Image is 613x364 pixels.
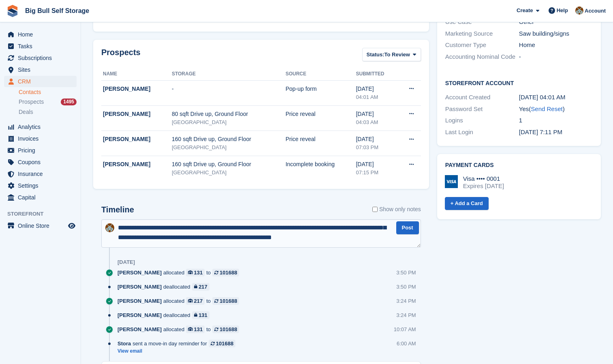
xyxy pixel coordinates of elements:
[172,135,286,143] div: 160 sqft Drive up, Ground Floor
[463,182,504,190] div: Expires [DATE]
[172,169,286,177] div: [GEOGRAPHIC_DATA]
[4,168,77,180] a: menu
[18,168,66,180] span: Insurance
[101,48,141,63] h2: Prospects
[367,51,384,59] span: Status:
[445,93,519,102] div: Account Created
[117,283,162,291] span: [PERSON_NAME]
[67,221,77,231] a: Preview store
[19,108,77,116] a: Deals
[286,68,356,81] th: Source
[396,297,416,305] div: 3:24 PM
[117,283,214,291] div: deallocated
[117,325,243,333] div: allocated to
[212,297,239,305] a: 101688
[117,311,214,319] div: deallocated
[103,85,172,93] div: [PERSON_NAME]
[172,80,286,105] td: -
[18,145,66,156] span: Pricing
[172,118,286,126] div: [GEOGRAPHIC_DATA]
[519,52,593,62] div: -
[394,325,416,333] div: 10:07 AM
[18,121,66,133] span: Analytics
[356,143,396,152] div: 07:03 PM
[397,340,416,347] div: 6:00 AM
[519,17,593,27] div: Other
[445,197,489,210] a: + Add a Card
[445,175,458,188] img: Visa Logo
[216,340,233,347] div: 101688
[18,52,66,64] span: Subscriptions
[117,340,239,347] div: sent a move-in day reminder for
[396,221,419,235] button: Post
[186,325,205,333] a: 131
[186,297,205,305] a: 217
[356,85,396,93] div: [DATE]
[396,283,416,291] div: 3:50 PM
[445,52,519,62] div: Accounting Nominal Code
[220,269,237,276] div: 101688
[445,128,519,137] div: Last Login
[519,29,593,39] div: Saw building/signs
[396,311,416,319] div: 3:24 PM
[186,269,205,276] a: 131
[18,29,66,40] span: Home
[22,4,92,17] a: Big Bull Self Storage
[445,17,519,27] div: Use Case
[6,5,19,17] img: stora-icon-8386f47178a22dfd0bd8f6a31ec36ba5ce8667c1dd55bd0f319d3a0aa187defe.svg
[286,85,356,93] div: Pop-up form
[117,297,243,305] div: allocated to
[194,325,203,333] div: 131
[19,88,77,96] a: Contacts
[61,98,77,105] div: 1495
[356,93,396,101] div: 04:01 AM
[18,76,66,87] span: CRM
[172,110,286,118] div: 80 sqft Drive up, Ground Floor
[117,348,239,355] a: View email
[4,192,77,203] a: menu
[557,6,568,15] span: Help
[529,105,564,112] span: ( )
[4,41,77,52] a: menu
[286,135,356,143] div: Price reveal
[356,160,396,169] div: [DATE]
[212,325,239,333] a: 101688
[117,325,162,333] span: [PERSON_NAME]
[117,269,162,276] span: [PERSON_NAME]
[356,110,396,118] div: [DATE]
[4,133,77,144] a: menu
[101,205,134,214] h2: Timeline
[172,160,286,169] div: 160 sqft Drive up, Ground Floor
[172,143,286,152] div: [GEOGRAPHIC_DATA]
[194,297,203,305] div: 217
[19,98,44,106] span: Prospects
[101,68,172,81] th: Name
[445,116,519,125] div: Logins
[18,192,66,203] span: Capital
[199,283,207,291] div: 217
[372,205,421,214] label: Show only notes
[463,175,504,182] div: Visa •••• 0001
[585,7,606,15] span: Account
[103,135,172,143] div: [PERSON_NAME]
[356,135,396,143] div: [DATE]
[18,156,66,168] span: Coupons
[117,269,243,276] div: allocated to
[18,180,66,191] span: Settings
[103,160,172,169] div: [PERSON_NAME]
[4,76,77,87] a: menu
[396,269,416,276] div: 3:50 PM
[445,29,519,39] div: Marketing Source
[117,259,135,266] div: [DATE]
[4,180,77,191] a: menu
[384,51,410,59] span: To Review
[209,340,235,347] a: 101688
[519,93,593,102] div: [DATE] 04:01 AM
[445,79,593,87] h2: Storefront Account
[519,41,593,50] div: Home
[286,110,356,118] div: Price reveal
[18,133,66,144] span: Invoices
[117,311,162,319] span: [PERSON_NAME]
[4,145,77,156] a: menu
[4,220,77,231] a: menu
